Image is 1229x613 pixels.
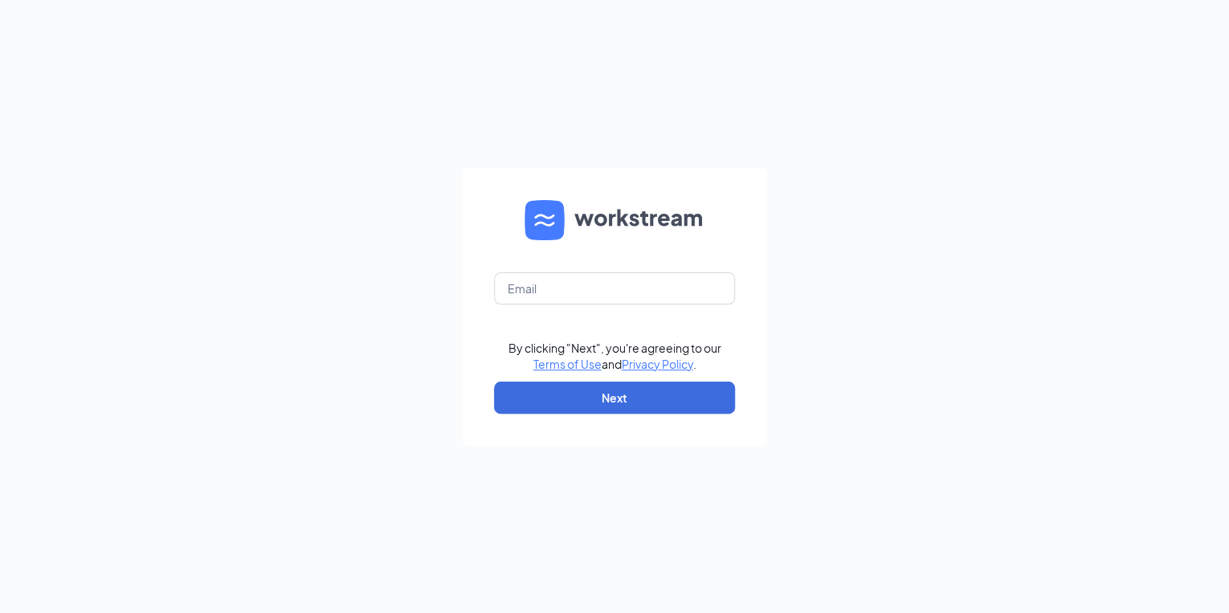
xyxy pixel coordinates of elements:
a: Privacy Policy [622,357,693,371]
input: Email [494,272,735,304]
a: Terms of Use [533,357,602,371]
img: WS logo and Workstream text [525,200,704,240]
button: Next [494,382,735,414]
div: By clicking "Next", you're agreeing to our and . [508,340,721,372]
